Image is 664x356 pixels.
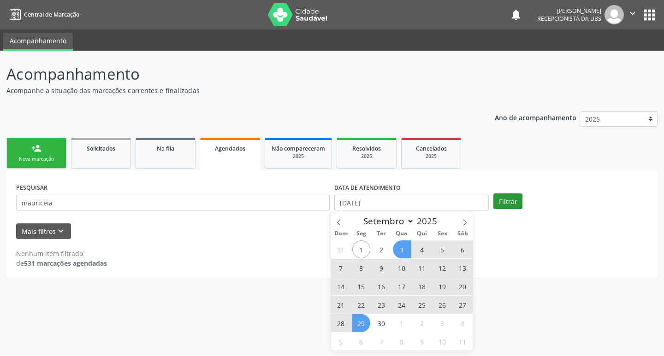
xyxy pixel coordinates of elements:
div: person_add [31,143,41,153]
span: Seg [351,231,371,237]
strong: 531 marcações agendadas [24,259,107,268]
span: Resolvidos [352,145,381,152]
p: Acompanhe a situação das marcações correntes e finalizadas [6,86,462,95]
div: [PERSON_NAME] [537,7,601,15]
p: Ano de acompanhamento [495,111,576,123]
span: Setembro 29, 2025 [352,314,370,332]
img: img [605,5,624,24]
span: Setembro 11, 2025 [413,259,431,277]
span: Setembro 21, 2025 [332,296,350,314]
span: Setembro 16, 2025 [373,277,391,295]
i:  [628,8,638,18]
a: Acompanhamento [3,33,73,51]
span: Setembro 25, 2025 [413,296,431,314]
span: Sáb [452,231,473,237]
button: Mais filtroskeyboard_arrow_down [16,223,71,239]
span: Setembro 1, 2025 [352,240,370,258]
span: Outubro 8, 2025 [393,333,411,350]
span: Setembro 27, 2025 [454,296,472,314]
span: Setembro 12, 2025 [433,259,451,277]
label: PESQUISAR [16,181,47,195]
span: Qua [391,231,412,237]
span: Outubro 2, 2025 [413,314,431,332]
i: keyboard_arrow_down [56,226,66,236]
span: Setembro 22, 2025 [352,296,370,314]
span: Setembro 4, 2025 [413,240,431,258]
label: DATA DE ATENDIMENTO [334,181,401,195]
span: Setembro 3, 2025 [393,240,411,258]
select: Month [359,215,415,228]
span: Outubro 9, 2025 [413,333,431,350]
span: Outubro 1, 2025 [393,314,411,332]
span: Setembro 14, 2025 [332,277,350,295]
span: Setembro 2, 2025 [373,240,391,258]
span: Setembro 8, 2025 [352,259,370,277]
span: Setembro 13, 2025 [454,259,472,277]
a: Central de Marcação [6,7,79,22]
span: Outubro 3, 2025 [433,314,451,332]
input: Year [414,215,445,227]
span: Outubro 5, 2025 [332,333,350,350]
span: Setembro 15, 2025 [352,277,370,295]
input: Selecione um intervalo [334,195,489,210]
button: Filtrar [493,193,522,209]
span: Qui [412,231,432,237]
span: Setembro 23, 2025 [373,296,391,314]
button:  [624,5,641,24]
span: Setembro 24, 2025 [393,296,411,314]
span: Cancelados [416,145,447,152]
span: Outubro 7, 2025 [373,333,391,350]
div: 2025 [408,153,454,160]
span: Setembro 28, 2025 [332,314,350,332]
span: Outubro 11, 2025 [454,333,472,350]
span: Outubro 10, 2025 [433,333,451,350]
button: apps [641,7,658,23]
span: Não compareceram [272,145,325,152]
span: Setembro 30, 2025 [373,314,391,332]
div: de [16,258,107,268]
span: Setembro 19, 2025 [433,277,451,295]
div: Nenhum item filtrado [16,249,107,258]
span: Setembro 5, 2025 [433,240,451,258]
span: Setembro 20, 2025 [454,277,472,295]
span: Setembro 17, 2025 [393,277,411,295]
span: Recepcionista da UBS [537,15,601,23]
span: Solicitados [87,145,115,152]
p: Acompanhamento [6,63,462,86]
input: Nome, CNS [16,195,330,210]
div: Nova marcação [13,156,59,163]
span: Setembro 18, 2025 [413,277,431,295]
div: 2025 [272,153,325,160]
span: Setembro 26, 2025 [433,296,451,314]
span: Agendados [215,145,245,152]
div: 2025 [344,153,390,160]
span: Setembro 9, 2025 [373,259,391,277]
span: Dom [331,231,351,237]
span: Central de Marcação [24,11,79,18]
span: Sex [432,231,452,237]
span: Na fila [157,145,174,152]
button: notifications [510,8,522,21]
span: Outubro 6, 2025 [352,333,370,350]
span: Outubro 4, 2025 [454,314,472,332]
span: Agosto 31, 2025 [332,240,350,258]
span: Setembro 7, 2025 [332,259,350,277]
span: Ter [371,231,391,237]
span: Setembro 6, 2025 [454,240,472,258]
span: Setembro 10, 2025 [393,259,411,277]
